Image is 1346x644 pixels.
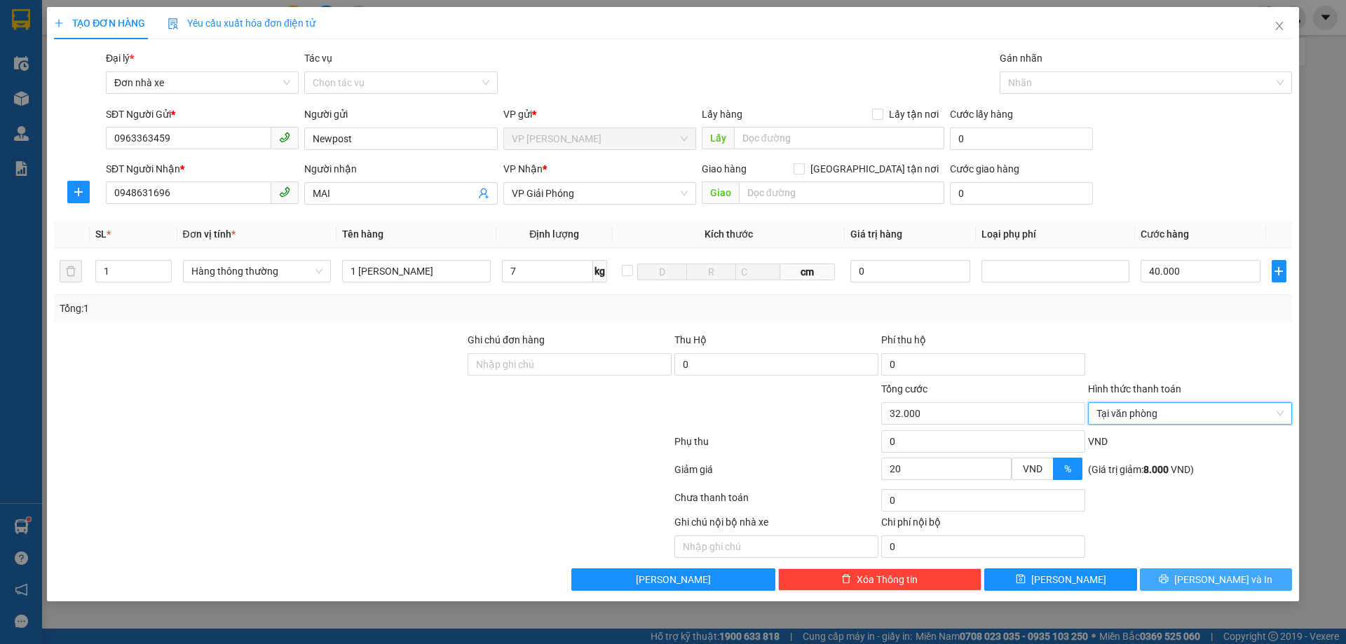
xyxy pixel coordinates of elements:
[342,260,491,282] input: VD: Bàn, Ghế
[468,334,545,345] label: Ghi chú đơn hàng
[780,263,835,280] span: cm
[976,221,1136,248] th: Loại phụ phí
[1096,403,1284,424] span: Tại văn phòng
[857,572,918,587] span: Xóa Thông tin
[478,188,489,199] span: user-add
[106,161,299,177] div: SĐT Người Nhận
[1031,572,1106,587] span: [PERSON_NAME]
[673,462,880,486] div: Giảm giá
[1016,574,1026,585] span: save
[1260,7,1299,46] button: Close
[1272,266,1286,277] span: plus
[674,514,878,535] div: Ghi chú nội bộ nhà xe
[1088,436,1108,447] span: VND
[571,568,775,591] button: [PERSON_NAME]
[702,109,742,120] span: Lấy hàng
[702,163,747,174] span: Giao hàng
[950,163,1019,174] label: Cước giao hàng
[60,301,519,316] div: Tổng: 1
[512,183,688,204] span: VP Giải Phóng
[106,53,134,64] span: Đại lý
[1141,228,1189,240] span: Cước hàng
[702,127,734,149] span: Lấy
[106,107,299,122] div: SĐT Người Gửi
[304,107,497,122] div: Người gửi
[95,228,107,240] span: SL
[468,353,672,376] input: Ghi chú đơn hàng
[1143,464,1169,475] span: 8.000
[183,228,236,240] span: Đơn vị tính
[342,228,383,240] span: Tên hàng
[881,383,927,395] span: Tổng cước
[883,107,944,122] span: Lấy tận nơi
[1174,572,1272,587] span: [PERSON_NAME] và In
[1000,53,1042,64] label: Gán nhãn
[950,182,1093,205] input: Cước giao hàng
[702,181,739,204] span: Giao
[1088,383,1181,395] label: Hình thức thanh toán
[54,18,145,29] span: TẠO ĐƠN HÀNG
[734,127,944,149] input: Dọc đường
[1272,260,1286,282] button: plus
[593,260,607,282] span: kg
[54,18,64,28] span: plus
[304,161,497,177] div: Người nhận
[1088,464,1194,475] span: (Giá trị giảm: VND )
[503,107,696,122] div: VP gửi
[705,228,753,240] span: Kích thước
[950,128,1093,150] input: Cước lấy hàng
[673,434,880,458] div: Phụ thu
[984,568,1136,591] button: save[PERSON_NAME]
[279,132,290,143] span: phone
[636,572,711,587] span: [PERSON_NAME]
[850,260,970,282] input: 0
[1064,463,1071,474] span: %
[950,109,1013,120] label: Cước lấy hàng
[1140,568,1292,591] button: printer[PERSON_NAME] và In
[1274,20,1285,32] span: close
[881,332,1085,353] div: Phí thu hộ
[686,263,736,280] input: R
[529,228,579,240] span: Định lượng
[67,181,90,203] button: plus
[1023,463,1042,474] span: VND
[674,334,707,345] span: Thu Hộ
[168,18,315,29] span: Yêu cầu xuất hóa đơn điện tử
[805,161,944,177] span: [GEOGRAPHIC_DATA] tận nơi
[191,261,323,282] span: Hàng thông thường
[674,535,878,558] input: Nhập ghi chú
[673,490,880,514] div: Chưa thanh toán
[503,163,543,174] span: VP Nhận
[637,263,687,280] input: D
[778,568,982,591] button: deleteXóa Thông tin
[1159,574,1169,585] span: printer
[739,181,944,204] input: Dọc đường
[60,260,82,282] button: delete
[735,263,780,280] input: C
[114,72,290,93] span: Đơn nhà xe
[168,18,179,29] img: icon
[841,574,851,585] span: delete
[304,53,332,64] label: Tác vụ
[68,186,89,198] span: plus
[512,128,688,149] span: VP DƯƠNG ĐÌNH NGHỆ
[881,514,1085,535] div: Chi phí nội bộ
[279,186,290,198] span: phone
[850,228,902,240] span: Giá trị hàng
